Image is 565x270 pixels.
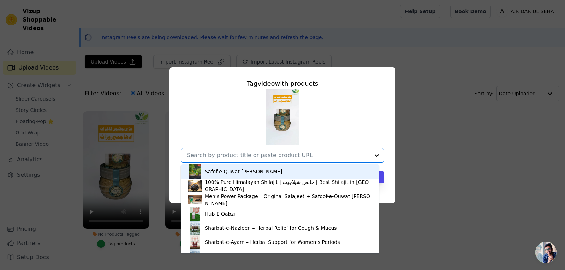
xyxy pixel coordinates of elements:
[205,253,344,260] div: Sharbat-e-Badin – Herbal Relief for Stomach & Digestion
[188,164,202,179] img: product thumbnail
[181,79,384,89] div: Tag video with products
[205,179,372,193] div: 100% Pure Himalayan Shilajit | خالص شیلاجیت | Best Shilajit in [GEOGRAPHIC_DATA]
[188,179,202,193] img: product thumbnail
[188,207,202,221] img: product thumbnail
[188,221,202,235] img: product thumbnail
[535,242,557,263] a: Open chat
[187,152,370,158] input: Search by product title or paste product URL
[188,235,202,249] img: product thumbnail
[205,168,282,175] div: Safof e Quwat [PERSON_NAME]
[205,224,337,232] div: Sharbat-e-Nazleen – Herbal Relief for Cough & Mucus
[188,193,202,207] img: product thumbnail
[205,239,340,246] div: Sharbat-e-Ayam – Herbal Support for Women’s Periods
[205,193,372,207] div: Men’s Power Package – Original Salajeet + Safoof-e-Quwat [PERSON_NAME]
[266,89,299,145] img: reel-preview-fxzjbs-2f.myshopify.com-3605926684253554577_73528437925.jpeg
[205,210,235,217] div: Hub E Qabzi
[188,249,202,263] img: product thumbnail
